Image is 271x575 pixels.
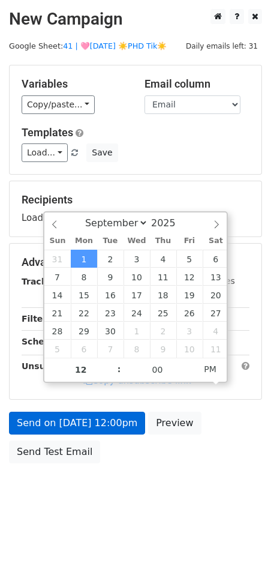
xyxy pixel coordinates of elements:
[22,277,62,286] strong: Tracking
[203,268,229,286] span: September 13, 2025
[97,268,124,286] span: September 9, 2025
[176,237,203,245] span: Fri
[203,340,229,358] span: October 11, 2025
[86,143,118,162] button: Save
[188,275,234,287] label: UTM Codes
[124,237,150,245] span: Wed
[124,322,150,340] span: October 1, 2025
[176,250,203,268] span: September 5, 2025
[44,286,71,304] span: September 14, 2025
[71,322,97,340] span: September 29, 2025
[150,304,176,322] span: September 25, 2025
[22,126,73,139] a: Templates
[203,237,229,245] span: Sat
[71,340,97,358] span: October 6, 2025
[182,41,262,50] a: Daily emails left: 31
[203,250,229,268] span: September 6, 2025
[22,193,249,224] div: Loading...
[203,286,229,304] span: September 20, 2025
[124,304,150,322] span: September 24, 2025
[71,237,97,245] span: Mon
[44,304,71,322] span: September 21, 2025
[22,361,80,371] strong: Unsubscribe
[63,41,167,50] a: 41 | 🩷[DATE] ☀️PHD Tik☀️
[44,340,71,358] span: October 5, 2025
[71,304,97,322] span: September 22, 2025
[71,268,97,286] span: September 8, 2025
[97,322,124,340] span: September 30, 2025
[182,40,262,53] span: Daily emails left: 31
[22,337,65,346] strong: Schedule
[9,9,262,29] h2: New Campaign
[83,375,191,386] a: Copy unsubscribe link
[71,286,97,304] span: September 15, 2025
[150,340,176,358] span: October 9, 2025
[9,412,145,435] a: Send on [DATE] 12:00pm
[176,268,203,286] span: September 12, 2025
[22,193,249,206] h5: Recipients
[97,237,124,245] span: Tue
[22,314,52,324] strong: Filters
[150,322,176,340] span: October 2, 2025
[194,357,227,381] span: Click to toggle
[97,340,124,358] span: October 7, 2025
[124,340,150,358] span: October 8, 2025
[211,517,271,575] iframe: Chat Widget
[124,268,150,286] span: September 10, 2025
[203,304,229,322] span: September 27, 2025
[150,268,176,286] span: September 11, 2025
[97,286,124,304] span: September 16, 2025
[176,340,203,358] span: October 10, 2025
[9,41,167,50] small: Google Sheet:
[148,217,191,229] input: Year
[44,250,71,268] span: August 31, 2025
[44,322,71,340] span: September 28, 2025
[176,322,203,340] span: October 3, 2025
[22,77,127,91] h5: Variables
[176,304,203,322] span: September 26, 2025
[121,358,194,382] input: Minute
[44,237,71,245] span: Sun
[97,304,124,322] span: September 23, 2025
[150,286,176,304] span: September 18, 2025
[71,250,97,268] span: September 1, 2025
[44,268,71,286] span: September 7, 2025
[9,441,100,463] a: Send Test Email
[148,412,201,435] a: Preview
[44,358,118,382] input: Hour
[22,256,249,269] h5: Advanced
[144,77,249,91] h5: Email column
[176,286,203,304] span: September 19, 2025
[22,95,95,114] a: Copy/paste...
[150,250,176,268] span: September 4, 2025
[203,322,229,340] span: October 4, 2025
[124,286,150,304] span: September 17, 2025
[22,143,68,162] a: Load...
[97,250,124,268] span: September 2, 2025
[150,237,176,245] span: Thu
[118,357,121,381] span: :
[124,250,150,268] span: September 3, 2025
